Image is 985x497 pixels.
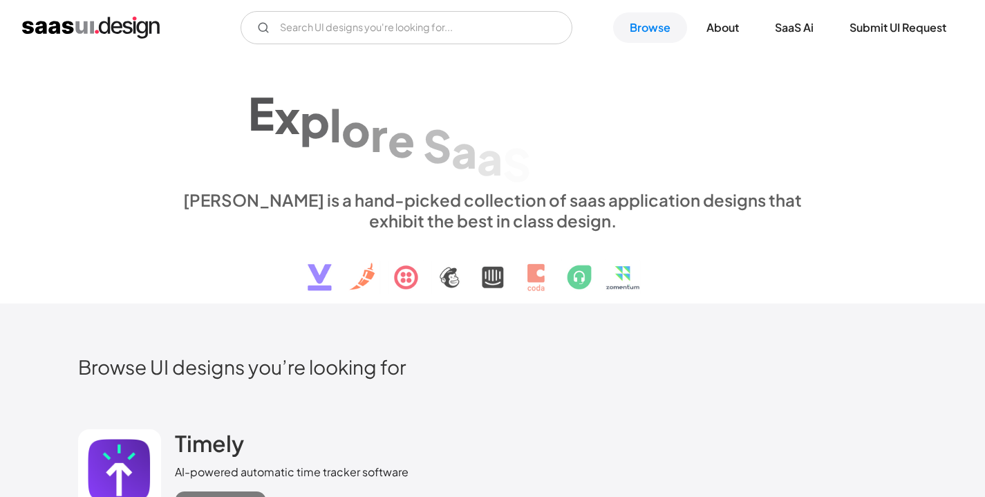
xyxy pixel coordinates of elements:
h2: Browse UI designs you’re looking for [78,355,908,379]
div: p [300,93,330,147]
h1: Explore SaaS UI design patterns & interactions. [175,70,811,176]
img: text, icon, saas logo [283,231,702,303]
div: e [388,113,415,166]
div: S [423,118,451,171]
div: a [477,131,503,184]
div: x [274,90,300,143]
a: Browse [613,12,687,43]
div: a [451,124,477,178]
a: SaaS Ai [758,12,830,43]
div: l [330,98,341,151]
a: Timely [175,429,244,464]
div: S [503,138,531,191]
h2: Timely [175,429,244,457]
div: [PERSON_NAME] is a hand-picked collection of saas application designs that exhibit the best in cl... [175,189,811,231]
div: o [341,102,370,156]
form: Email Form [241,11,572,44]
a: home [22,17,160,39]
a: Submit UI Request [833,12,963,43]
div: E [248,86,274,140]
input: Search UI designs you're looking for... [241,11,572,44]
div: AI-powered automatic time tracker software [175,464,409,480]
a: About [690,12,756,43]
div: r [370,107,388,160]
